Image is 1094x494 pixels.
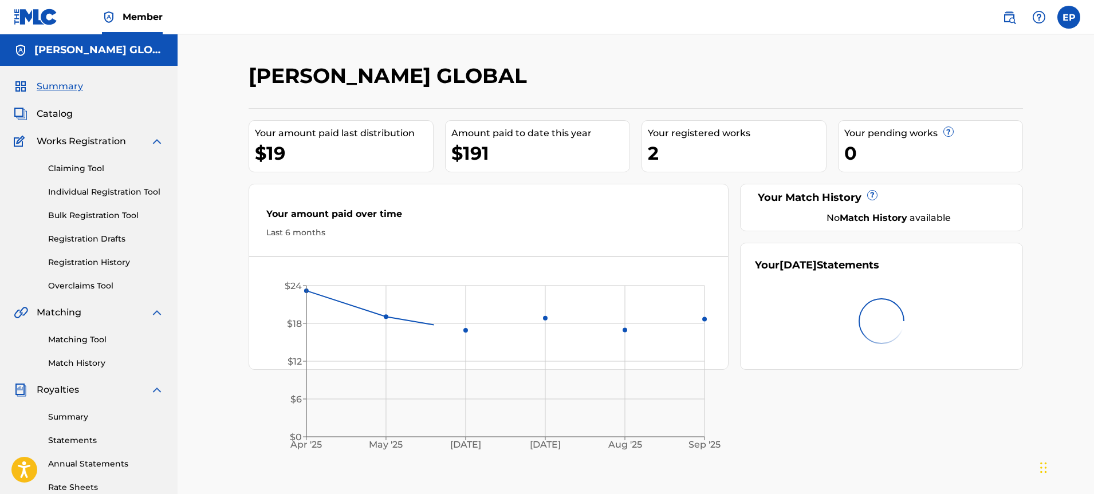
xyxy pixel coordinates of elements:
[287,318,302,329] tspan: $18
[840,212,907,223] strong: Match History
[48,233,164,245] a: Registration Drafts
[48,163,164,175] a: Claiming Tool
[37,80,83,93] span: Summary
[1057,6,1080,29] div: User Menu
[14,107,73,121] a: CatalogCatalog
[266,207,711,227] div: Your amount paid over time
[14,44,27,57] img: Accounts
[769,211,1009,225] div: No available
[249,63,533,89] h2: [PERSON_NAME] GLOBAL
[648,140,826,166] div: 2
[288,356,302,367] tspan: $12
[37,306,81,319] span: Matching
[48,411,164,423] a: Summary
[255,140,433,166] div: $19
[451,140,629,166] div: $191
[450,440,481,450] tspan: [DATE]
[648,127,826,140] div: Your registered works
[755,258,879,273] div: Your Statements
[14,306,28,319] img: Matching
[844,140,1022,166] div: 0
[48,334,164,346] a: Matching Tool
[780,259,817,271] span: [DATE]
[34,44,164,57] h5: EMERSON POULIN GLOBAL
[285,280,302,291] tspan: $24
[998,6,1021,29] a: Public Search
[844,127,1022,140] div: Your pending works
[1040,450,1047,485] div: Drag
[48,186,164,198] a: Individual Registration Tool
[14,80,27,93] img: Summary
[102,10,116,24] img: Top Rightsholder
[290,440,322,450] tspan: Apr '25
[150,306,164,319] img: expand
[1032,10,1046,24] img: help
[290,432,302,442] tspan: $0
[689,440,721,450] tspan: Sep '25
[369,440,403,450] tspan: May '25
[48,280,164,292] a: Overclaims Tool
[48,357,164,369] a: Match History
[1002,10,1016,24] img: search
[1028,6,1050,29] div: Help
[150,383,164,397] img: expand
[48,256,164,268] a: Registration History
[14,383,27,397] img: Royalties
[37,107,73,121] span: Catalog
[150,135,164,148] img: expand
[255,127,433,140] div: Your amount paid last distribution
[14,135,29,148] img: Works Registration
[944,127,953,136] span: ?
[14,107,27,121] img: Catalog
[14,9,58,25] img: MLC Logo
[123,10,163,23] span: Member
[48,210,164,222] a: Bulk Registration Tool
[37,383,79,397] span: Royalties
[37,135,126,148] span: Works Registration
[755,190,1009,205] div: Your Match History
[868,191,877,200] span: ?
[14,80,83,93] a: SummarySummary
[859,298,904,344] img: preloader
[266,227,711,239] div: Last 6 months
[48,481,164,493] a: Rate Sheets
[48,458,164,470] a: Annual Statements
[48,434,164,446] a: Statements
[451,127,629,140] div: Amount paid to date this year
[608,440,642,450] tspan: Aug '25
[290,394,302,405] tspan: $6
[1037,439,1094,494] iframe: Chat Widget
[530,440,561,450] tspan: [DATE]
